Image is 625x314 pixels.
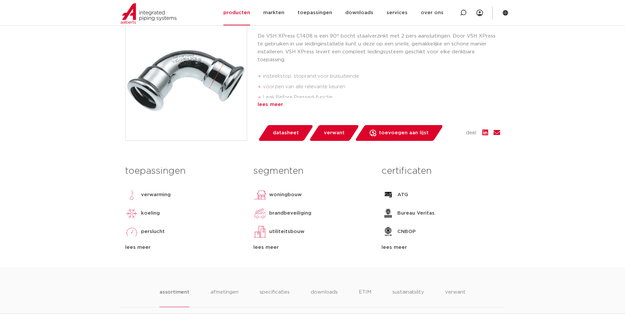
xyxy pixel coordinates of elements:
[269,209,311,217] p: brandbeveiliging
[258,101,500,109] div: lees meer
[125,225,138,238] img: perslucht
[397,191,408,199] p: ATG
[253,244,372,251] div: lees meer
[382,244,500,251] div: lees meer
[324,128,345,138] span: verwant
[445,288,466,307] li: verwant
[125,207,138,220] img: koeling
[311,288,338,307] li: downloads
[466,129,477,137] span: deel:
[159,288,189,307] li: assortiment
[382,225,395,238] img: CNBOP
[258,32,500,64] p: De VSH XPress C1408 is een 90º bocht staalverzinkt met 2 pers aansluitingen. Door VSH XPress te g...
[258,125,314,141] a: datasheet
[253,207,267,220] img: brandbeveiliging
[141,209,160,217] p: koeling
[263,71,500,82] li: insteekstop: stoprand voor buisuiteinde
[392,288,424,307] li: sustainability
[397,228,416,236] p: CNBOP
[263,92,500,103] li: Leak Before Pressed-functie
[309,125,359,141] a: verwant
[476,6,483,20] div: my IPS
[125,244,243,251] div: lees meer
[125,165,243,178] h3: toepassingen
[397,209,435,217] p: Bureau Veritas
[125,188,138,201] img: verwarming
[359,288,371,307] li: ETIM
[269,228,304,236] p: utiliteitsbouw
[141,228,165,236] p: perslucht
[211,288,239,307] li: afmetingen
[253,165,372,178] h3: segmenten
[126,19,247,141] img: Product Image for VSH XPress Staalverzinkt bocht 90° (2 x press)
[382,165,500,178] h3: certificaten
[260,288,290,307] li: specificaties
[269,191,302,199] p: woningbouw
[141,191,171,199] p: verwarming
[253,225,267,238] img: utiliteitsbouw
[379,128,429,138] span: toevoegen aan lijst
[382,188,395,201] img: ATG
[273,128,299,138] span: datasheet
[263,82,500,92] li: voorzien van alle relevante keuren
[253,188,267,201] img: woningbouw
[382,207,395,220] img: Bureau Veritas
